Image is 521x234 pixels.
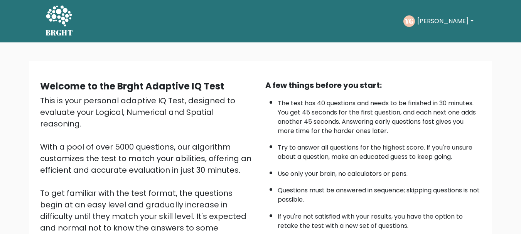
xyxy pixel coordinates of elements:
li: Try to answer all questions for the highest score. If you're unsure about a question, make an edu... [278,139,481,162]
text: YG [405,17,413,25]
div: A few things before you start: [265,79,481,91]
a: BRGHT [46,3,73,39]
button: [PERSON_NAME] [415,16,475,26]
h5: BRGHT [46,28,73,37]
li: Use only your brain, no calculators or pens. [278,165,481,178]
li: Questions must be answered in sequence; skipping questions is not possible. [278,182,481,204]
b: Welcome to the Brght Adaptive IQ Test [40,80,224,93]
li: If you're not satisfied with your results, you have the option to retake the test with a new set ... [278,208,481,231]
li: The test has 40 questions and needs to be finished in 30 minutes. You get 45 seconds for the firs... [278,95,481,136]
